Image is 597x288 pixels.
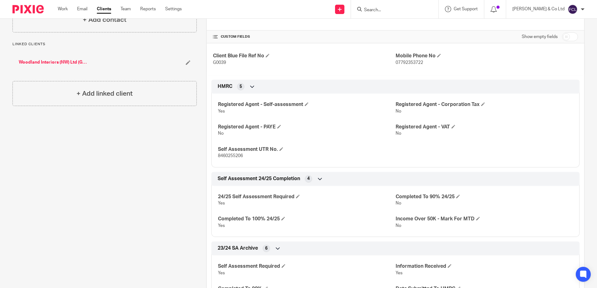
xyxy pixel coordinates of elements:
[218,131,224,136] span: No
[218,175,300,182] span: Self Assessment 24/25 Completion
[218,216,395,222] h4: Completed To 100% 24/25
[396,271,402,275] span: Yes
[218,124,395,130] h4: Registered Agent - PAYE
[218,223,225,228] span: Yes
[76,89,133,98] h4: + Add linked client
[213,53,395,59] h4: Client Blue File Ref No
[218,201,225,205] span: Yes
[522,34,558,40] label: Show empty fields
[396,131,401,136] span: No
[19,59,87,65] a: Woodland Interiors (NW) Ltd (G0039)
[218,83,232,90] span: HMRC
[396,53,578,59] h4: Mobile Phone No
[396,124,573,130] h4: Registered Agent - VAT
[239,84,242,90] span: 5
[218,194,395,200] h4: 24/25 Self Assessment Required
[218,146,395,153] h4: Self Assessment UTR No.
[218,271,225,275] span: Yes
[213,60,226,65] span: G0039
[218,245,258,252] span: 23/24 SA Archive
[58,6,68,12] a: Work
[568,4,578,14] img: svg%3E
[396,263,573,270] h4: Information Received
[77,6,87,12] a: Email
[512,6,565,12] p: [PERSON_NAME] & Co Ltd
[83,15,126,25] h4: + Add contact
[396,194,573,200] h4: Completed To 90% 24/25
[165,6,182,12] a: Settings
[218,263,395,270] h4: Self Assessment Required
[363,7,420,13] input: Search
[218,101,395,108] h4: Registered Agent - Self-assessment
[454,7,478,11] span: Get Support
[140,6,156,12] a: Reports
[218,154,243,158] span: 8460255206
[97,6,111,12] a: Clients
[12,5,44,13] img: Pixie
[213,34,395,39] h4: CUSTOM FIELDS
[12,42,197,47] p: Linked clients
[396,60,423,65] span: 07792353722
[396,201,401,205] span: No
[121,6,131,12] a: Team
[396,223,401,228] span: No
[396,216,573,222] h4: Income Over 50K - Mark For MTD
[307,175,310,182] span: 4
[396,109,401,113] span: No
[218,109,225,113] span: Yes
[265,245,268,252] span: 6
[396,101,573,108] h4: Registered Agent - Corporation Tax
